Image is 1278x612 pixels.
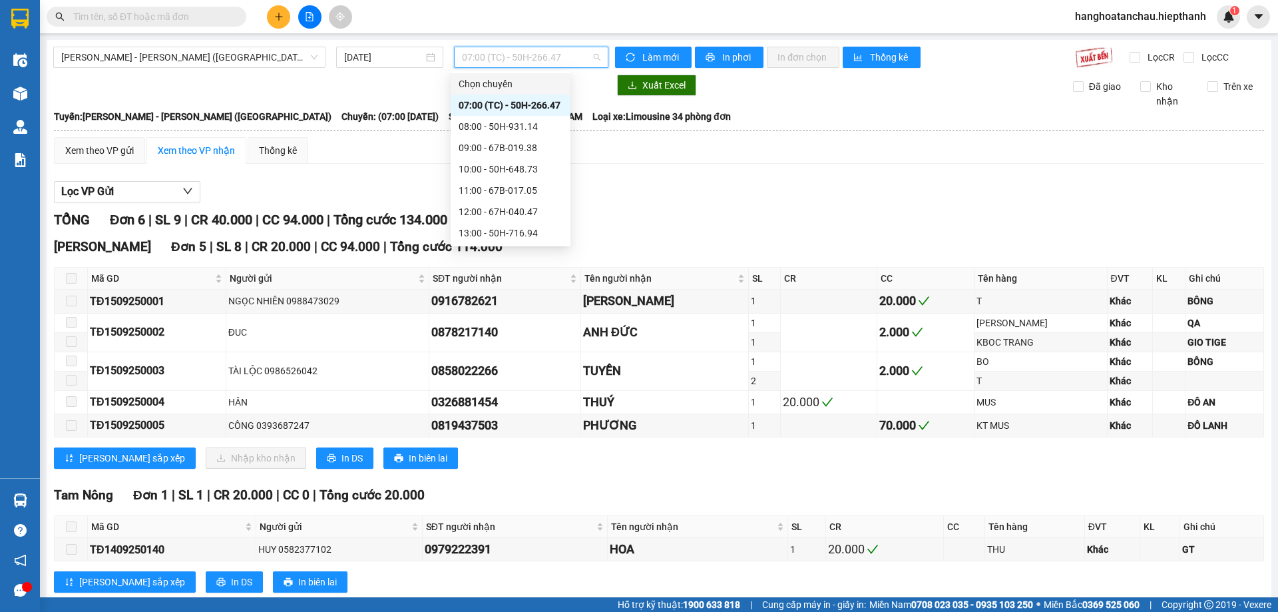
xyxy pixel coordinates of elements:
[581,352,749,391] td: TUYỀN
[155,212,181,228] span: SL 9
[722,50,753,65] span: In phơi
[383,448,458,469] button: printerIn biên lai
[867,543,879,555] span: check
[459,183,562,198] div: 11:00 - 67B-017.05
[341,451,363,465] span: In DS
[1247,5,1270,29] button: caret-down
[54,448,196,469] button: sort-ascending[PERSON_NAME] sắp xếp
[409,451,447,465] span: In biên lai
[1218,79,1258,94] span: Trên xe
[751,354,777,369] div: 1
[911,599,1033,610] strong: 0708 023 035 - 0935 103 250
[158,143,235,158] div: Xem theo VP nhận
[65,454,74,464] span: sort-ascending
[426,519,594,534] span: SĐT người nhận
[1150,597,1152,612] span: |
[1082,599,1140,610] strong: 0369 525 060
[751,374,777,388] div: 2
[987,542,1082,557] div: THU
[335,12,345,21] span: aim
[90,394,224,410] div: TĐ1509250004
[879,323,972,342] div: 2.000
[1110,374,1151,388] div: Khác
[1223,11,1235,23] img: icon-new-feature
[298,575,337,589] span: In biên lai
[1110,418,1151,433] div: Khác
[976,294,1105,308] div: T
[216,577,226,588] span: printer
[1110,316,1151,330] div: Khác
[1204,600,1213,609] span: copyright
[90,324,224,340] div: TĐ1509250002
[431,292,578,310] div: 0916782621
[431,362,578,380] div: 0858022266
[13,87,27,101] img: warehouse-icon
[976,354,1105,369] div: BO
[316,448,373,469] button: printerIn DS
[191,212,252,228] span: CR 40.000
[459,162,562,176] div: 10:00 - 50H-648.73
[54,487,113,503] span: Tam Nông
[228,418,427,433] div: CÔNG 0393687247
[581,290,749,313] td: ĐỨC NGUYỄN
[642,78,686,93] span: Xuất Excel
[429,391,581,414] td: 0326881454
[1110,354,1151,369] div: Khác
[431,416,578,435] div: 0819437503
[828,540,941,559] div: 20.000
[54,111,331,122] b: Tuyến: [PERSON_NAME] - [PERSON_NAME] ([GEOGRAPHIC_DATA])
[54,571,196,593] button: sort-ascending[PERSON_NAME] sắp xếp
[313,487,316,503] span: |
[148,212,152,228] span: |
[214,487,273,503] span: CR 20.000
[1180,516,1264,538] th: Ghi chú
[911,365,923,377] span: check
[1110,294,1151,308] div: Khác
[54,212,90,228] span: TỔNG
[1110,335,1151,350] div: Khác
[429,352,581,391] td: 0858022266
[1064,8,1217,25] span: hanghoatanchau.hiepthanh
[423,538,608,561] td: 0979222391
[843,47,921,68] button: bar-chartThống kê
[628,81,637,91] span: download
[390,239,503,254] span: Tổng cước 114.000
[262,212,323,228] span: CC 94.000
[90,541,254,558] div: TĐ1409250140
[231,575,252,589] span: In DS
[429,290,581,313] td: 0916782621
[683,599,740,610] strong: 1900 633 818
[13,493,27,507] img: warehouse-icon
[879,362,972,380] div: 2.000
[642,50,681,65] span: Làm mới
[1196,50,1231,65] span: Lọc CC
[88,391,226,414] td: TĐ1509250004
[54,239,151,254] span: [PERSON_NAME]
[608,538,788,561] td: HOA
[944,516,985,538] th: CC
[751,335,777,350] div: 1
[73,9,230,24] input: Tìm tên, số ĐT hoặc mã đơn
[1151,79,1197,109] span: Kho nhận
[14,524,27,537] span: question-circle
[821,396,833,408] span: check
[870,50,910,65] span: Thống kê
[228,325,427,340] div: ĐUC
[429,314,581,352] td: 0878217140
[1182,542,1261,557] div: GT
[433,271,567,286] span: SĐT người nhận
[394,454,403,464] span: printer
[790,542,824,557] div: 1
[65,577,74,588] span: sort-ascending
[911,326,923,338] span: check
[91,519,242,534] span: Mã GD
[283,487,310,503] span: CC 0
[1187,335,1261,350] div: GIO TIGE
[245,239,248,254] span: |
[826,516,944,538] th: CR
[869,597,1033,612] span: Miền Nam
[626,53,637,63] span: sync
[1140,516,1180,538] th: KL
[65,143,134,158] div: Xem theo VP gửi
[90,293,224,310] div: TĐ1509250001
